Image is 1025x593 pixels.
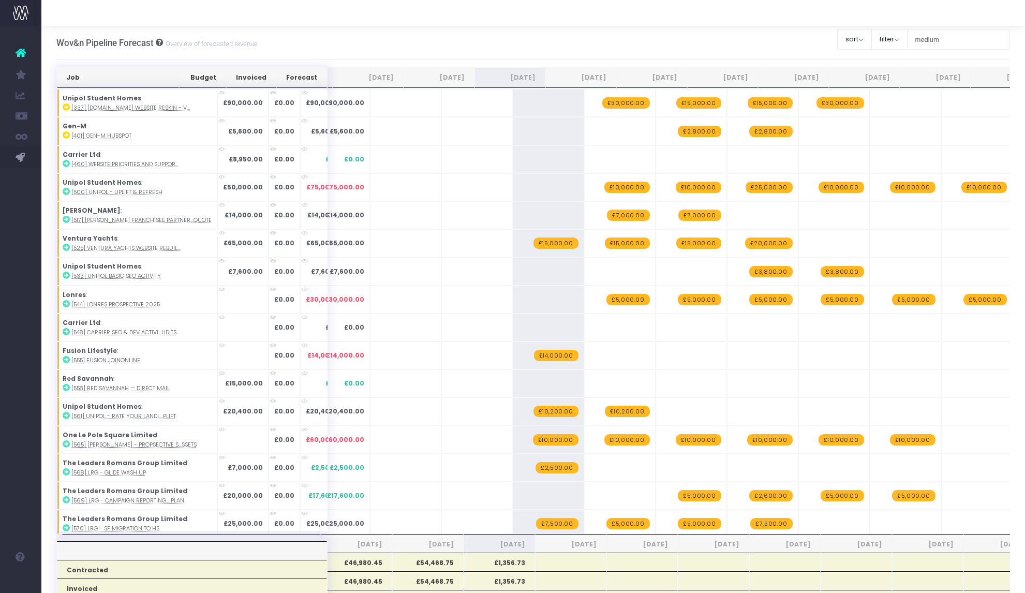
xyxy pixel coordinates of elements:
span: wayahead Revenue Forecast Item [821,490,864,501]
abbr: [561] Unipol - Rate your Landlord Uplift [71,412,176,420]
th: Contracted [57,560,327,579]
strong: Carrier Ltd [63,150,100,159]
span: wayahead Revenue Forecast Item [534,350,578,361]
th: £46,980.45 [321,571,392,590]
strong: £0.00 [274,323,294,332]
td: : [57,286,217,314]
span: [DATE] [473,540,525,549]
span: wayahead Revenue Forecast Item [604,182,650,193]
strong: Unipol Student Homes [63,262,141,271]
th: £54,468.75 [392,571,464,590]
strong: £0.00 [274,267,294,276]
th: Dec 25: activate to sort column ascending [616,67,687,88]
span: wayahead Revenue Forecast Item [961,182,1007,193]
span: [DATE] [759,540,811,549]
strong: [PERSON_NAME] [63,206,121,215]
span: wayahead Revenue Forecast Item [607,210,649,221]
span: £0.00 [344,379,364,388]
strong: Red Savannah [63,374,113,383]
span: wayahead Revenue Forecast Item [821,294,864,305]
span: [DATE] [545,540,597,549]
span: £0.00 [344,323,364,332]
th: Nov 25: activate to sort column ascending [545,67,616,88]
td: : [57,229,217,257]
th: Jan 26: activate to sort column ascending [687,67,758,88]
span: [DATE] [688,540,739,549]
abbr: [337] Unipol.org website reskin - V2 [71,104,190,112]
abbr: [558] Red Savannah — direct mail [71,384,170,392]
strong: £0.00 [274,435,294,444]
th: Feb 26: activate to sort column ascending [758,67,829,88]
span: £2,500.00 [330,463,364,472]
span: wayahead Revenue Forecast Item [745,238,793,249]
span: wayahead Revenue Forecast Item [678,210,721,221]
span: wayahead Revenue Forecast Item [747,434,793,446]
span: £14,000.00 [326,211,364,220]
span: wayahead Revenue Forecast Item [602,97,650,109]
strong: £0.00 [274,407,294,416]
strong: £65,000.00 [224,239,263,247]
input: Search... [907,29,1011,50]
span: £60,000.00 [306,435,346,444]
td: : [57,117,217,145]
td: : [57,454,217,482]
strong: Unipol Student Homes [63,94,141,102]
strong: One Le Pole Square Limited [63,431,157,439]
span: wayahead Revenue Forecast Item [678,490,721,501]
span: wayahead Revenue Forecast Item [676,434,721,446]
strong: £90,000.00 [223,98,263,107]
th: £1,356.73 [464,571,535,590]
strong: £20,400.00 [223,407,263,416]
strong: £20,000.00 [223,491,263,500]
span: wayahead Revenue Forecast Item [678,126,721,137]
span: £5,600.00 [330,127,364,136]
td: : [57,257,217,285]
strong: £0.00 [274,183,294,191]
abbr: [401] Gen-M HubSpot [71,132,131,140]
span: £90,000.00 [306,98,346,108]
span: wayahead Revenue Forecast Item [816,97,864,109]
td: : [57,510,217,538]
span: £17,600.00 [327,491,364,500]
span: £0.00 [325,379,346,388]
span: wayahead Revenue Forecast Item [819,434,864,446]
span: wayahead Revenue Forecast Item [749,126,792,137]
td: : [57,369,217,397]
strong: £0.00 [274,379,294,388]
button: filter [871,29,908,50]
td: : [57,482,217,510]
th: Job: activate to sort column ascending [57,67,179,88]
strong: £0.00 [274,519,294,528]
strong: £5,600.00 [228,127,263,136]
span: £20,400.00 [324,407,364,416]
strong: £15,000.00 [225,379,263,388]
span: wayahead Revenue Forecast Item [676,97,721,109]
td: : [57,314,217,342]
th: £1,356.73 [464,553,535,571]
span: £75,000.00 [325,183,364,192]
th: Oct 25: activate to sort column ascending [474,67,545,88]
abbr: [525] Ventura Yachts Website Rebuild [71,244,181,252]
span: £2,500.00 [311,463,346,472]
span: £7,600.00 [330,267,364,276]
abbr: [570] LRG - SF migration to HS [71,525,159,532]
abbr: [568] LRG - Glide wash up [71,469,146,477]
span: wayahead Revenue Forecast Item [821,266,864,277]
th: Sep 25: activate to sort column ascending [404,67,474,88]
abbr: [548] Carrier SEO & Dev activity following the Audits [71,329,176,336]
span: [DATE] [973,540,1025,549]
th: £46,980.45 [321,553,392,571]
span: wayahead Revenue Forecast Item [536,462,578,473]
span: wayahead Revenue Forecast Item [749,266,792,277]
strong: £0.00 [274,155,294,164]
span: wayahead Revenue Forecast Item [536,518,578,529]
strong: £0.00 [274,295,294,304]
span: wayahead Revenue Forecast Item [892,490,935,501]
span: wayahead Revenue Forecast Item [819,182,864,193]
strong: The Leaders Romans Group Limited [63,458,187,467]
td: : [57,342,217,369]
strong: £14,000.00 [225,211,263,219]
th: Budget [179,67,226,88]
strong: £25,000.00 [224,519,263,528]
strong: The Leaders Romans Group Limited [63,486,187,495]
